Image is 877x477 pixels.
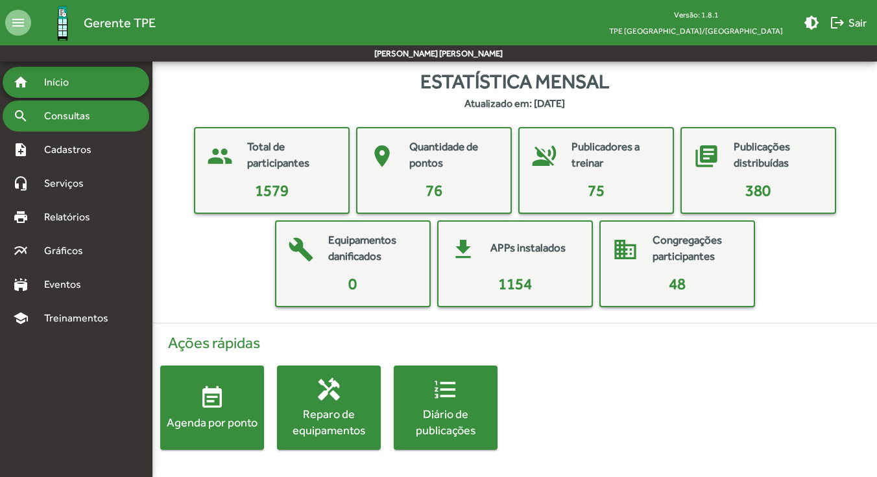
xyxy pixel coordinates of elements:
[426,181,442,199] span: 76
[255,181,289,199] span: 1579
[734,139,822,172] mat-card-title: Publicações distribuídas
[36,108,107,124] span: Consultas
[247,139,335,172] mat-card-title: Total de participantes
[363,137,402,176] mat-icon: place
[804,15,819,30] mat-icon: brightness_medium
[160,366,264,450] button: Agenda por ponto
[36,176,101,191] span: Serviços
[277,366,381,450] button: Reparo de equipamentos
[687,137,726,176] mat-icon: library_books
[13,243,29,259] mat-icon: multiline_chart
[36,310,124,326] span: Treinamentos
[13,209,29,225] mat-icon: print
[669,275,686,292] span: 48
[160,414,264,430] div: Agenda por ponto
[282,230,320,269] mat-icon: build
[606,230,645,269] mat-icon: domain
[42,2,84,44] img: Logo
[525,137,564,176] mat-icon: voice_over_off
[84,12,156,33] span: Gerente TPE
[498,275,532,292] span: 1154
[5,10,31,36] mat-icon: menu
[36,75,88,90] span: Início
[588,181,605,199] span: 75
[36,243,101,259] span: Gráficos
[31,2,156,44] a: Gerente TPE
[571,139,660,172] mat-card-title: Publicadores a treinar
[36,277,99,292] span: Eventos
[277,406,381,438] div: Reparo de equipamentos
[316,377,342,402] mat-icon: handyman
[13,277,29,292] mat-icon: stadium
[199,385,225,411] mat-icon: event_note
[13,310,29,326] mat-icon: school
[653,232,741,265] mat-card-title: Congregações participantes
[409,139,498,172] mat-card-title: Quantidade de pontos
[13,176,29,191] mat-icon: headset_mic
[824,11,872,34] button: Sair
[433,377,459,402] mat-icon: format_list_numbered
[394,406,498,438] div: Diário de publicações
[36,209,107,225] span: Relatórios
[830,11,867,34] span: Sair
[348,275,357,292] span: 0
[420,67,609,96] span: Estatística mensal
[830,15,845,30] mat-icon: logout
[13,142,29,157] mat-icon: note_add
[13,108,29,124] mat-icon: search
[745,181,771,199] span: 380
[328,232,416,265] mat-card-title: Equipamentos danificados
[490,240,566,257] mat-card-title: APPs instalados
[444,230,483,269] mat-icon: get_app
[394,366,498,450] button: Diário de publicações
[599,23,793,39] span: TPE [GEOGRAPHIC_DATA]/[GEOGRAPHIC_DATA]
[200,137,239,176] mat-icon: people
[160,334,869,353] h4: Ações rápidas
[36,142,108,157] span: Cadastros
[13,75,29,90] mat-icon: home
[599,6,793,23] div: Versão: 1.8.1
[464,96,565,111] strong: Atualizado em: [DATE]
